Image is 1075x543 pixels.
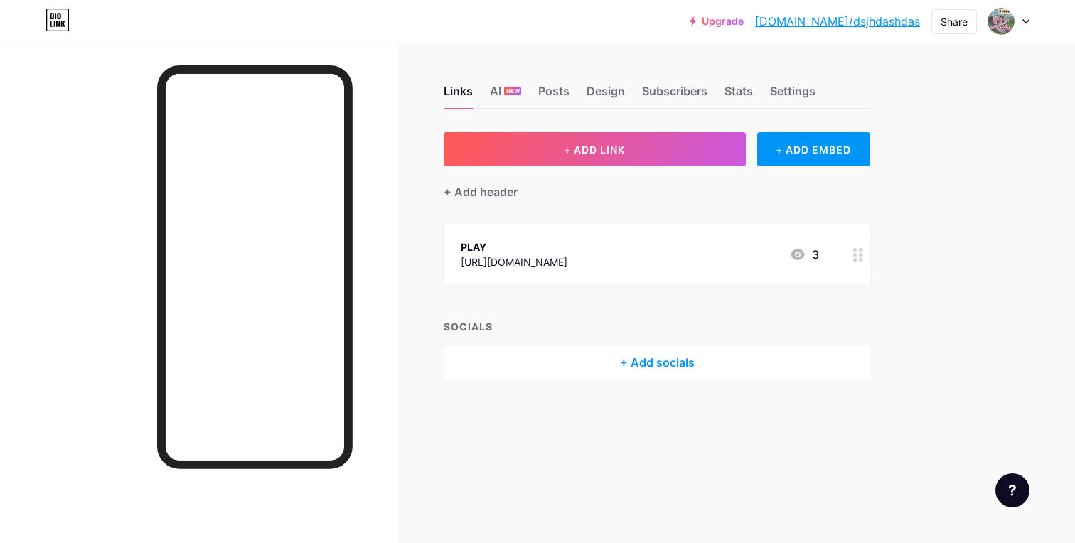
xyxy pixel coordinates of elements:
[642,82,707,108] div: Subscribers
[490,82,521,108] div: AI
[444,345,870,380] div: + Add socials
[755,13,920,30] a: [DOMAIN_NAME]/dsjhdashdas
[789,246,819,263] div: 3
[444,183,518,200] div: + Add header
[538,82,569,108] div: Posts
[988,8,1015,35] img: dsjhdashdas
[506,87,520,95] span: NEW
[587,82,625,108] div: Design
[461,254,567,269] div: [URL][DOMAIN_NAME]
[941,14,968,29] div: Share
[724,82,753,108] div: Stats
[690,16,744,27] a: Upgrade
[564,144,625,156] span: + ADD LINK
[444,132,746,166] button: + ADD LINK
[444,319,870,334] div: SOCIALS
[461,240,567,254] div: PLAY
[757,132,870,166] div: + ADD EMBED
[444,82,473,108] div: Links
[770,82,815,108] div: Settings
